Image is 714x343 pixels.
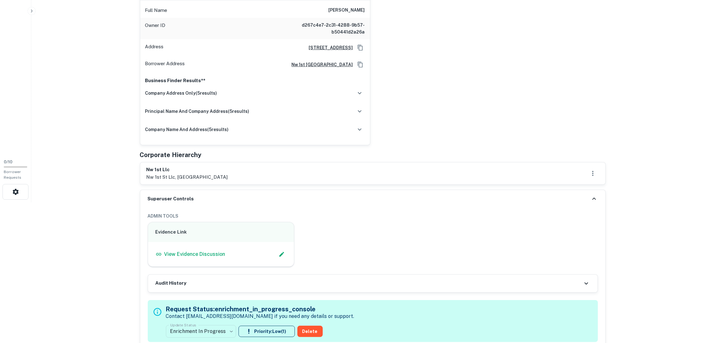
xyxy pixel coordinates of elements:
h5: Request Status: enrichment_in_progress_console [166,304,354,314]
button: Priority:Low(1) [239,326,295,337]
button: Delete [297,326,323,337]
p: Owner ID [145,22,166,35]
p: Full Name [145,7,167,14]
iframe: Chat Widget [683,293,714,323]
div: Enrichment In Progress [166,323,236,340]
h6: d267c4e7-2c31-4288-9b57-b50441d2a26a [290,22,365,35]
button: Copy Address [356,60,365,69]
h6: nw 1st llc [146,166,228,173]
span: 0 / 10 [4,160,13,164]
h5: Corporate Hierarchy [140,150,202,160]
a: nw 1st [GEOGRAPHIC_DATA] [287,61,353,68]
h6: ADMIN TOOLS [148,213,598,219]
p: Business Finder Results** [145,77,365,84]
h6: Audit History [156,280,187,287]
h6: [PERSON_NAME] [329,7,365,14]
h6: Evidence Link [156,229,287,236]
h6: Superuser Controls [148,195,194,203]
p: Borrower Address [145,60,185,69]
h6: company name and address ( 5 results) [145,126,229,133]
h6: company address only ( 5 results) [145,90,217,97]
h6: principal name and company address ( 5 results) [145,108,249,115]
button: Copy Address [356,43,365,52]
p: Address [145,43,164,52]
p: nw 1st st llc, [GEOGRAPHIC_DATA] [146,173,228,181]
button: Edit Slack Link [277,250,286,259]
p: Contact [EMAIL_ADDRESS][DOMAIN_NAME] if you need any details or support. [166,313,354,320]
a: View Evidence Discussion [156,251,225,258]
label: Update Status [170,322,196,328]
p: View Evidence Discussion [164,251,225,258]
span: Borrower Requests [4,170,21,180]
a: [STREET_ADDRESS] [304,44,353,51]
